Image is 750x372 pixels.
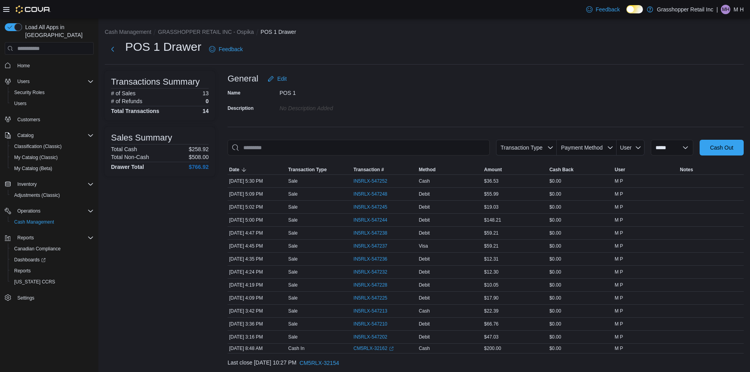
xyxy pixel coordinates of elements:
[615,334,623,340] span: M P
[228,165,287,174] button: Date
[111,133,172,143] h3: Sales Summary
[219,45,243,53] span: Feedback
[228,319,287,329] div: [DATE] 3:36 PM
[484,204,499,210] span: $19.03
[288,269,298,275] p: Sale
[354,319,395,329] button: IN5RLX-547210
[615,217,623,223] span: M P
[548,176,613,186] div: $0.00
[228,74,258,83] h3: General
[158,29,254,35] button: GRASSHOPPER RETAIL INC - Ospika
[288,295,298,301] p: Sale
[354,189,395,199] button: IN5RLX-547248
[615,178,623,184] span: M P
[354,332,395,342] button: IN5RLX-547202
[17,63,30,69] span: Home
[14,131,94,140] span: Catalog
[14,154,58,161] span: My Catalog (Classic)
[615,230,623,236] span: M P
[354,176,395,186] button: IN5RLX-547252
[228,267,287,277] div: [DATE] 4:24 PM
[2,232,97,243] button: Reports
[105,41,120,57] button: Next
[288,256,298,262] p: Sale
[300,359,339,367] span: CM5RLX-32154
[261,29,296,35] button: POS 1 Drawer
[417,165,483,174] button: Method
[288,321,298,327] p: Sale
[484,269,499,275] span: $12.30
[2,205,97,217] button: Operations
[125,39,201,55] h1: POS 1 Drawer
[14,131,37,140] button: Catalog
[615,204,623,210] span: M P
[500,144,543,151] span: Transaction Type
[105,28,744,37] nav: An example of EuiBreadcrumbs
[484,243,499,249] span: $59.21
[354,295,387,301] span: IN5RLX-547225
[11,217,94,227] span: Cash Management
[202,108,209,114] h4: 14
[17,235,34,241] span: Reports
[626,5,643,13] input: Dark Mode
[548,306,613,316] div: $0.00
[8,190,97,201] button: Adjustments (Classic)
[484,217,501,223] span: $148.21
[354,254,395,264] button: IN5RLX-547236
[111,77,200,87] h3: Transactions Summary
[678,165,744,174] button: Notes
[189,146,209,152] p: $258.92
[657,5,713,14] p: Grasshopper Retail Inc
[14,206,94,216] span: Operations
[700,140,744,155] button: Cash Out
[548,165,613,174] button: Cash Back
[288,243,298,249] p: Sale
[722,5,730,14] span: MH
[280,102,385,111] div: No Description added
[11,164,94,173] span: My Catalog (Beta)
[354,334,387,340] span: IN5RLX-547202
[11,164,56,173] a: My Catalog (Beta)
[14,180,94,189] span: Inventory
[484,282,499,288] span: $10.05
[548,319,613,329] div: $0.00
[557,140,617,155] button: Payment Method
[11,142,94,151] span: Classification (Classic)
[228,228,287,238] div: [DATE] 4:47 PM
[288,282,298,288] p: Sale
[548,267,613,277] div: $0.00
[111,154,149,160] h6: Total Non-Cash
[419,230,430,236] span: Debit
[419,269,430,275] span: Debit
[484,345,501,352] span: $200.00
[228,306,287,316] div: [DATE] 3:42 PM
[2,130,97,141] button: Catalog
[11,88,94,97] span: Security Roles
[620,144,632,151] span: User
[11,266,94,276] span: Reports
[354,241,395,251] button: IN5RLX-547237
[8,163,97,174] button: My Catalog (Beta)
[14,257,46,263] span: Dashboards
[288,191,298,197] p: Sale
[14,279,55,285] span: [US_STATE] CCRS
[14,77,33,86] button: Users
[16,6,51,13] img: Cova
[2,76,97,87] button: Users
[11,191,94,200] span: Adjustments (Classic)
[2,179,97,190] button: Inventory
[354,256,387,262] span: IN5RLX-547236
[721,5,730,14] div: M H
[615,321,623,327] span: M P
[14,206,44,216] button: Operations
[228,202,287,212] div: [DATE] 5:02 PM
[11,266,34,276] a: Reports
[14,192,60,198] span: Adjustments (Classic)
[206,98,209,104] p: 0
[354,191,387,197] span: IN5RLX-547248
[483,165,548,174] button: Amount
[17,132,33,139] span: Catalog
[548,215,613,225] div: $0.00
[11,255,49,265] a: Dashboards
[496,140,557,155] button: Transaction Type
